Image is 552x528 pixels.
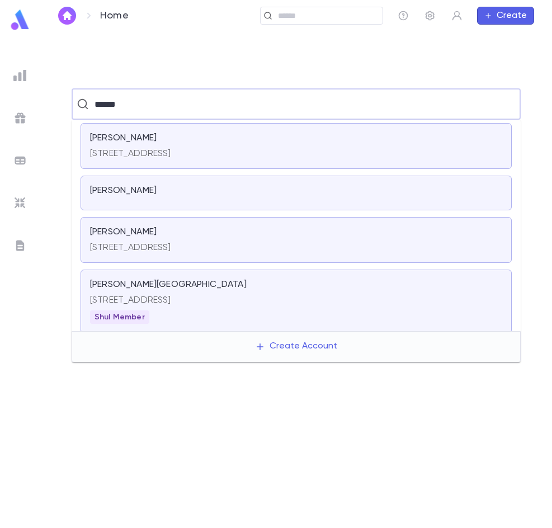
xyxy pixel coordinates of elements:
p: [STREET_ADDRESS] [90,148,171,159]
p: [STREET_ADDRESS] [90,295,502,306]
button: Create [477,7,534,25]
img: letters_grey.7941b92b52307dd3b8a917253454ce1c.svg [13,239,27,252]
p: [PERSON_NAME][GEOGRAPHIC_DATA] [90,279,247,290]
p: Home [100,10,129,22]
img: reports_grey.c525e4749d1bce6a11f5fe2a8de1b229.svg [13,69,27,82]
img: home_white.a664292cf8c1dea59945f0da9f25487c.svg [60,11,74,20]
button: Create Account [246,336,346,357]
span: Shul Member [90,313,149,322]
p: [PERSON_NAME] [90,133,157,144]
p: [PERSON_NAME] [90,185,157,196]
img: logo [9,9,31,31]
p: [STREET_ADDRESS] [90,242,171,253]
p: [PERSON_NAME] [90,227,157,238]
img: campaigns_grey.99e729a5f7ee94e3726e6486bddda8f1.svg [13,111,27,125]
img: batches_grey.339ca447c9d9533ef1741baa751efc33.svg [13,154,27,167]
img: imports_grey.530a8a0e642e233f2baf0ef88e8c9fcb.svg [13,196,27,210]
